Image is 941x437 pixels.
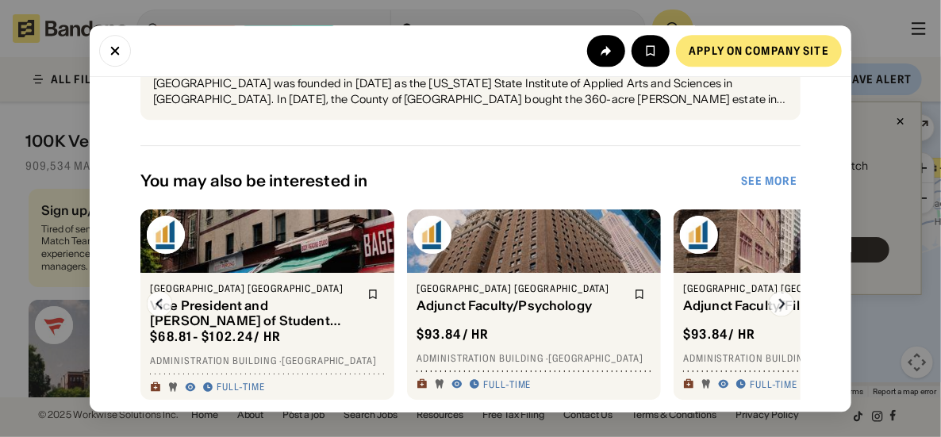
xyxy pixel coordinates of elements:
div: Administration Building · [GEOGRAPHIC_DATA] [150,355,385,367]
img: Westchester Community College SUNY logo [413,217,451,255]
div: History [GEOGRAPHIC_DATA] was founded in [DATE] as the [US_STATE] State Institute of Applied Arts... [153,61,788,108]
img: Left Arrow [147,292,172,317]
div: Administration Building · [GEOGRAPHIC_DATA] [417,352,651,365]
div: $ 93.84 / hr [417,326,490,343]
div: Full-time [483,378,532,391]
div: Vice President and [PERSON_NAME] of Student Affairs [150,298,358,328]
img: Right Arrow [769,292,794,317]
div: [GEOGRAPHIC_DATA] [GEOGRAPHIC_DATA] [417,283,624,296]
div: [GEOGRAPHIC_DATA] [GEOGRAPHIC_DATA] [683,283,891,296]
div: Full-time [217,381,265,394]
img: Westchester Community College SUNY logo [680,217,718,255]
div: [GEOGRAPHIC_DATA] [GEOGRAPHIC_DATA] [150,283,358,296]
div: Full-time [750,378,798,391]
div: See more [741,176,797,187]
img: Westchester Community College SUNY logo [147,217,185,255]
div: $ 93.84 / hr [683,326,756,343]
button: Close [99,35,131,67]
div: Adjunct Faculty/Film [683,298,891,313]
div: Apply on company site [689,45,829,56]
div: Administration Building · [GEOGRAPHIC_DATA] [683,352,918,365]
div: You may also be interested in [140,172,738,191]
div: Adjunct Faculty/Psychology [417,298,624,313]
div: $ 68.81 - $102.24 / hr [150,329,281,346]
